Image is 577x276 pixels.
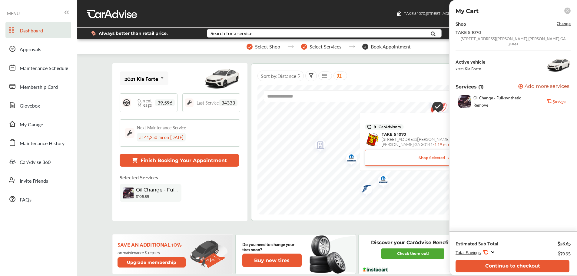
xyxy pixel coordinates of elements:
[120,174,158,181] p: Selected Services
[211,31,252,36] div: Search for a service
[371,44,411,49] span: Book Appointment
[219,99,237,106] span: 34333
[362,44,368,50] span: 3
[137,125,186,131] div: Next Maintenance Service
[458,95,471,108] img: oil-change-thumb.jpg
[456,260,569,272] button: Continue to checkout
[122,98,131,107] img: steering_logo
[434,141,452,147] span: 1.19 miles
[255,44,280,49] span: Select Shop
[525,84,569,90] span: Add more services
[557,20,571,27] span: Change
[20,27,43,35] span: Dashboard
[20,177,48,185] span: Invite Friends
[5,191,71,207] a: FAQs
[277,72,296,79] span: Distance
[136,187,178,193] span: Oil Change - Full-synthetic
[518,84,569,90] button: Add more services
[456,84,484,90] p: Services (1)
[356,181,372,198] div: Map marker
[341,150,356,168] div: Map marker
[118,250,187,255] p: on maintenance & repairs
[20,158,51,166] span: CarAdvise 360
[242,254,303,267] a: Buy new tires
[382,136,450,142] span: [STREET_ADDRESS][PERSON_NAME]
[7,11,20,16] span: MENU
[5,78,71,94] a: Membership Card
[123,188,134,198] img: oil-change-thumb.jpg
[456,30,552,35] div: TAKE 5 1070
[371,239,454,246] p: Discover your CarAdvise Benefits!
[91,31,96,36] img: dollor_label_vector.a70140d1.svg
[247,44,253,50] img: stepper-checkmark.b5569197.svg
[373,172,388,189] div: Map marker
[310,137,326,156] img: empty_shop_logo.394c5474.svg
[404,11,539,16] span: TAKE 5 1070 , [STREET_ADDRESS][PERSON_NAME] [PERSON_NAME] , GA 30141
[257,85,532,214] canvas: Map
[5,41,71,57] a: Approvals
[242,241,302,252] p: Do you need to change your tires soon?
[20,65,68,72] span: Maintenance Schedule
[134,98,155,107] span: Current Mileage
[381,248,444,259] a: Check them out!
[301,44,307,50] img: stepper-checkmark.b5569197.svg
[5,135,71,151] a: Maintenance History
[5,97,71,113] a: Glovebox
[456,240,498,246] div: Estimated Sub Total
[190,240,228,268] img: update-membership.81812027.svg
[456,59,485,64] div: Active vehicle
[447,155,452,161] img: shop-selected.b1715b44.svg
[456,36,571,46] div: [STREET_ADDRESS][PERSON_NAME] , [PERSON_NAME] , GA 30141
[99,31,168,35] span: Always better than retail price.
[341,150,357,168] img: logo-mopar.png
[456,66,481,71] div: 2021 Kia Forte
[558,240,571,246] div: $26.65
[371,125,401,129] span: 9
[20,196,32,204] span: FAQs
[261,72,296,79] span: Sort by :
[120,154,239,167] button: Finish Booking Your Appointment
[473,102,488,107] div: Remove
[118,241,187,248] p: Save an additional 10%
[5,22,71,38] a: Dashboard
[419,155,452,161] span: Shop Selected
[125,128,134,138] img: maintenance_logo
[362,268,389,272] img: instacart-logo.217963cc.svg
[204,65,240,92] img: mobile_13863_st0640_046.jpg
[20,140,65,148] span: Maintenance History
[456,19,466,28] div: Shop
[397,11,402,16] img: header-home-logo.8d720a4f.svg
[5,116,71,132] a: My Garage
[382,141,452,147] span: [PERSON_NAME] , GA 30141 -
[558,249,571,257] div: $79.95
[428,98,443,117] img: check-icon.521c8815.svg
[546,56,571,74] img: 13863_st0640_046.jpg
[518,84,571,90] a: Add more services
[366,125,371,129] img: caradvise_icon.5c74104a.svg
[309,233,349,276] img: new-tire.a0c7fe23.svg
[310,44,341,49] span: Select Services
[376,125,401,129] span: CarAdvisors
[197,101,219,105] span: Last Service
[287,45,294,48] img: stepper-arrow.e24c07c6.svg
[137,133,186,141] div: at 41,250 mi on [DATE]
[356,181,373,198] img: logo-goodyear.png
[456,8,479,15] p: My Cart
[185,98,194,107] img: maintenance_logo
[136,194,149,199] b: $106.59
[366,133,379,146] img: logo-take5.png
[5,172,71,188] a: Invite Friends
[5,154,71,169] a: CarAdvise 360
[373,172,389,189] img: logo-mopar.png
[118,257,186,268] button: Upgrade membership
[310,137,325,156] div: Map marker
[20,102,40,110] span: Glovebox
[20,121,43,129] span: My Garage
[124,75,158,81] div: 2021 Kia Forte
[553,99,565,104] b: $106.59
[155,99,175,106] span: 39,596
[20,83,58,91] span: Membership Card
[20,46,41,54] span: Approvals
[242,254,302,267] button: Buy new tires
[456,250,481,255] span: Total Savings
